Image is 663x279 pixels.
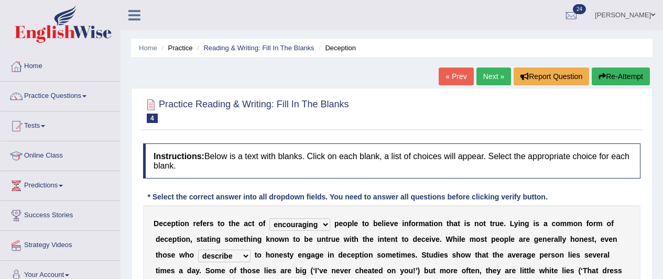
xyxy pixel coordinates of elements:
b: t [493,251,495,259]
b: h [231,219,236,228]
b: f [611,219,614,228]
b: c [163,219,167,228]
b: u [495,219,500,228]
b: e [516,251,520,259]
b: l [352,219,354,228]
b: t [362,219,365,228]
b: s [377,251,381,259]
b: p [334,219,339,228]
b: t [218,219,220,228]
b: e [495,235,499,243]
b: p [347,219,352,228]
b: s [171,266,175,275]
b: o [607,219,612,228]
b: s [535,219,539,228]
span: 4 [147,114,158,123]
b: i [399,251,401,259]
b: e [387,235,391,243]
b: h [365,235,369,243]
b: g [216,235,221,243]
b: e [526,235,530,243]
b: i [457,235,459,243]
b: o [381,251,386,259]
b: a [244,219,248,228]
b: e [335,235,340,243]
b: e [168,235,172,243]
b: n [404,219,409,228]
b: t [363,235,365,243]
b: e [378,219,382,228]
b: m [386,251,392,259]
b: c [248,219,252,228]
b: y [562,235,566,243]
b: t [447,219,449,228]
b: e [426,235,430,243]
b: h [570,235,575,243]
b: t [592,235,594,243]
b: i [179,235,181,243]
b: t [293,235,296,243]
b: t [484,235,487,243]
b: p [539,251,544,259]
b: i [158,266,160,275]
b: n [390,235,395,243]
b: d [433,251,438,259]
b: t [255,251,257,259]
b: t [207,235,210,243]
b: t [395,235,398,243]
b: f [586,219,589,228]
b: u [429,251,433,259]
b: n [579,235,584,243]
b: p [171,219,176,228]
b: e [343,251,347,259]
b: n [253,235,257,243]
b: o [343,219,347,228]
b: a [507,251,512,259]
b: s [576,251,580,259]
b: a [604,251,608,259]
b: t [252,219,255,228]
b: p [355,251,360,259]
span: 24 [573,4,586,14]
a: Tests [1,111,120,138]
b: t [326,235,329,243]
b: t [429,219,432,228]
b: v [593,251,597,259]
b: S [421,251,426,259]
b: e [584,235,588,243]
b: . [504,219,506,228]
b: g [257,235,262,243]
b: o [365,219,369,228]
b: i [533,219,535,228]
b: t [176,219,178,228]
b: a [203,235,207,243]
b: h [185,251,190,259]
b: a [311,251,315,259]
b: g [307,251,311,259]
b: n [438,219,443,228]
b: , [190,235,192,243]
b: e [544,251,548,259]
b: e [369,235,374,243]
b: e [196,219,200,228]
b: y [514,219,518,228]
b: s [444,251,448,259]
b: t [177,235,179,243]
b: r [601,251,603,259]
b: m [596,219,602,228]
b: , [594,235,596,243]
a: Online Class [1,141,120,168]
b: r [551,235,553,243]
button: Re-Attempt [592,68,650,85]
b: e [319,251,323,259]
b: e [499,251,504,259]
b: s [225,235,229,243]
b: t [486,251,488,259]
h4: Below is a text with blanks. Click on each blank, a list of choices will appear. Select the appro... [143,143,640,178]
b: m [233,235,240,243]
b: t [490,219,493,228]
b: i [251,235,253,243]
b: a [523,251,527,259]
b: n [184,219,189,228]
b: . [440,235,442,243]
